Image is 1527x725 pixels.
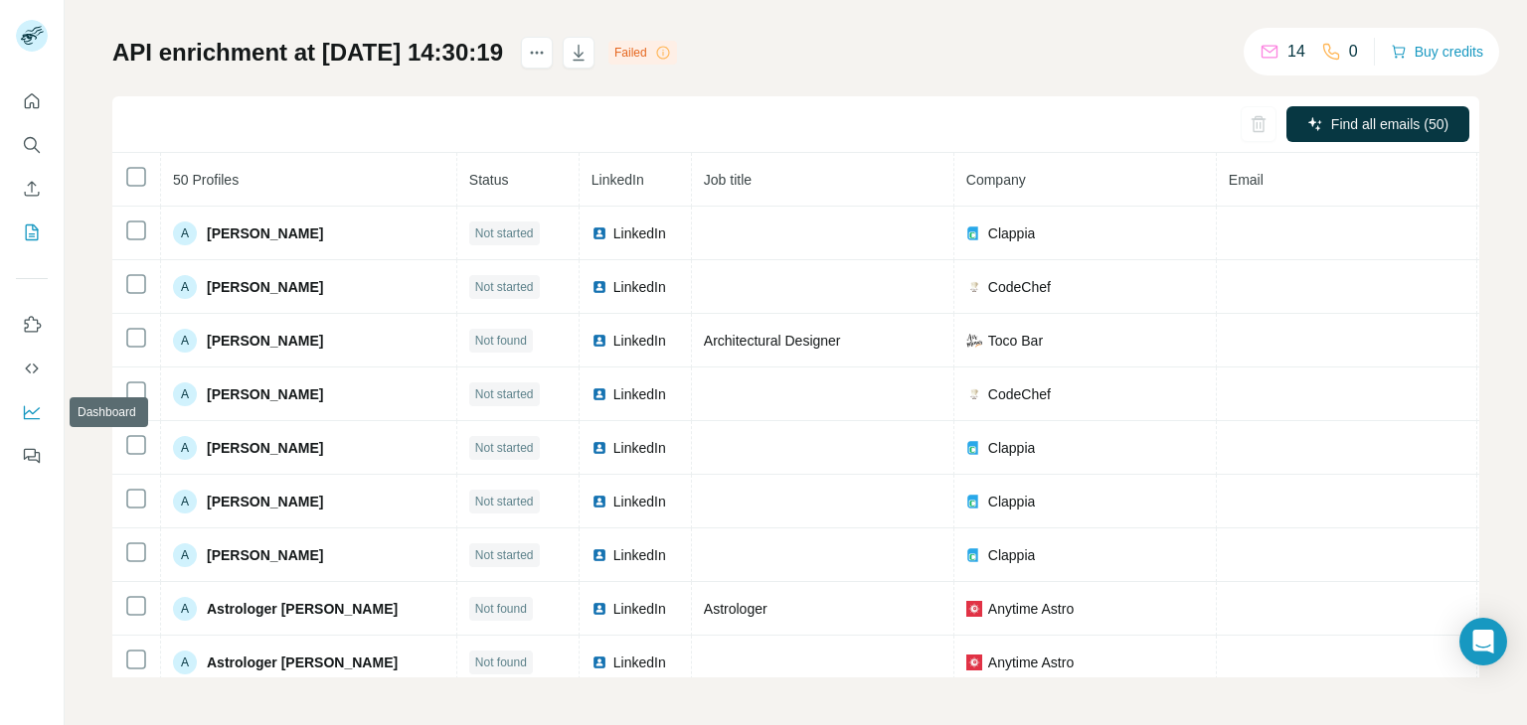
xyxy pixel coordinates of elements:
h1: API enrichment at [DATE] 14:30:19 [112,37,503,69]
span: Email [1229,172,1264,188]
div: Failed [608,41,677,65]
span: LinkedIn [613,438,666,458]
span: LinkedIn [613,277,666,297]
button: Buy credits [1391,38,1483,66]
img: LinkedIn logo [592,333,607,349]
div: A [173,490,197,513]
span: 50 Profiles [173,172,239,188]
span: LinkedIn [613,223,666,243]
div: A [173,436,197,460]
button: actions [521,37,553,69]
span: [PERSON_NAME] [207,223,323,243]
span: LinkedIn [613,331,666,351]
span: Not found [475,600,527,618]
img: LinkedIn logo [592,225,607,241]
span: Find all emails (50) [1331,114,1448,134]
span: Status [469,172,509,188]
span: Clappia [988,223,1035,243]
span: [PERSON_NAME] [207,331,323,351]
button: Feedback [16,438,48,474]
div: Open Intercom Messenger [1459,618,1507,665]
span: [PERSON_NAME] [207,384,323,404]
span: Not started [475,546,534,564]
span: Anytime Astro [988,599,1074,619]
span: Not started [475,439,534,457]
img: company-logo [966,333,982,349]
img: company-logo [966,386,982,402]
img: company-logo [966,601,982,617]
img: company-logo [966,440,982,456]
span: Astrologer [PERSON_NAME] [207,652,398,672]
button: Quick start [16,83,48,119]
img: LinkedIn logo [592,601,607,617]
span: LinkedIn [613,492,666,511]
span: Clappia [988,492,1035,511]
div: A [173,329,197,353]
span: Toco Bar [988,331,1043,351]
button: Use Surfe on LinkedIn [16,307,48,343]
button: Use Surfe API [16,351,48,386]
span: [PERSON_NAME] [207,277,323,297]
span: [PERSON_NAME] [207,545,323,565]
div: A [173,382,197,406]
span: Astrologer [704,601,767,617]
img: LinkedIn logo [592,547,607,563]
span: Job title [704,172,752,188]
button: Search [16,127,48,163]
button: Enrich CSV [16,171,48,207]
span: LinkedIn [613,652,666,672]
div: A [173,275,197,299]
img: company-logo [966,494,982,509]
img: LinkedIn logo [592,654,607,670]
span: CodeChef [988,384,1051,404]
img: company-logo [966,279,982,295]
button: My lists [16,215,48,250]
span: Company [966,172,1026,188]
img: company-logo [966,654,982,670]
span: Not started [475,224,534,242]
span: Anytime Astro [988,652,1074,672]
button: Find all emails (50) [1286,106,1469,142]
div: A [173,543,197,567]
span: Architectural Designer [704,333,841,349]
span: Clappia [988,438,1035,458]
img: LinkedIn logo [592,440,607,456]
span: Astrologer [PERSON_NAME] [207,599,398,619]
p: 0 [1349,40,1358,64]
span: [PERSON_NAME] [207,492,323,511]
button: Dashboard [16,394,48,430]
span: Not started [475,278,534,296]
span: LinkedIn [613,599,666,619]
img: LinkedIn logo [592,494,607,509]
span: LinkedIn [613,384,666,404]
span: [PERSON_NAME] [207,438,323,458]
img: company-logo [966,547,982,563]
span: CodeChef [988,277,1051,297]
div: A [173,651,197,674]
img: LinkedIn logo [592,279,607,295]
span: Not found [475,332,527,350]
p: 14 [1287,40,1305,64]
span: Not started [475,493,534,510]
span: Clappia [988,545,1035,565]
span: Not found [475,653,527,671]
span: LinkedIn [613,545,666,565]
div: A [173,597,197,621]
span: LinkedIn [592,172,644,188]
div: A [173,221,197,245]
span: Not started [475,385,534,403]
img: LinkedIn logo [592,386,607,402]
img: company-logo [966,225,982,241]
